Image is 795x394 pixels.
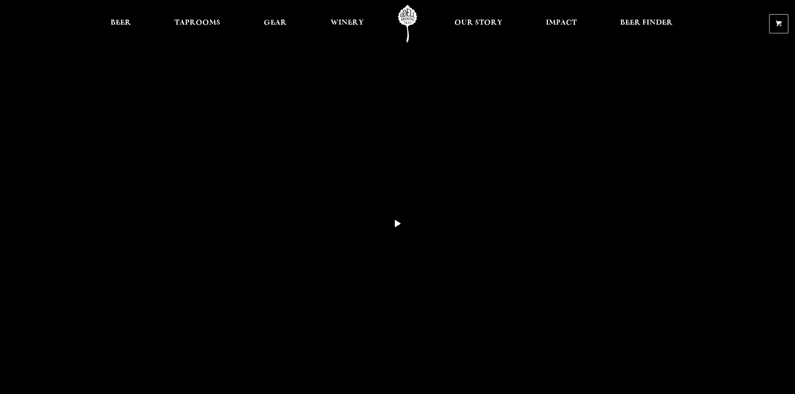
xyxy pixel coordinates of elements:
[325,5,369,43] a: Winery
[540,5,582,43] a: Impact
[546,20,577,26] span: Impact
[258,5,292,43] a: Gear
[615,5,678,43] a: Beer Finder
[264,20,287,26] span: Gear
[331,20,364,26] span: Winery
[174,20,220,26] span: Taprooms
[454,20,502,26] span: Our Story
[620,20,673,26] span: Beer Finder
[111,20,131,26] span: Beer
[105,5,136,43] a: Beer
[169,5,226,43] a: Taprooms
[449,5,508,43] a: Our Story
[392,5,423,43] a: Odell Home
